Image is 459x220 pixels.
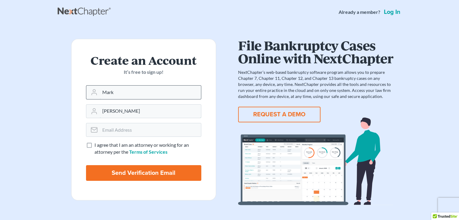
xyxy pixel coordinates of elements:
[86,69,201,76] p: It’s free to sign up!
[238,107,320,122] button: REQUEST A DEMO
[86,165,201,181] input: Send Verification Email
[100,86,201,99] input: First Name
[94,142,189,155] span: I agree that I am an attorney or working for an attorney per the
[238,69,393,99] p: NextChapter’s web-based bankruptcy software program allows you to prepare Chapter 7, Chapter 11, ...
[100,123,201,137] input: Email Address
[238,39,393,64] h1: File Bankruptcy Cases Online with NextChapter
[86,54,201,66] h2: Create an Account
[100,105,201,118] input: Last Name
[238,118,393,205] img: dashboard-867a026336fddd4d87f0941869007d5e2a59e2bc3a7d80a2916e9f42c0117099.svg
[339,9,380,16] strong: Already a member?
[383,9,402,15] a: Log in
[129,149,167,155] a: Terms of Services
